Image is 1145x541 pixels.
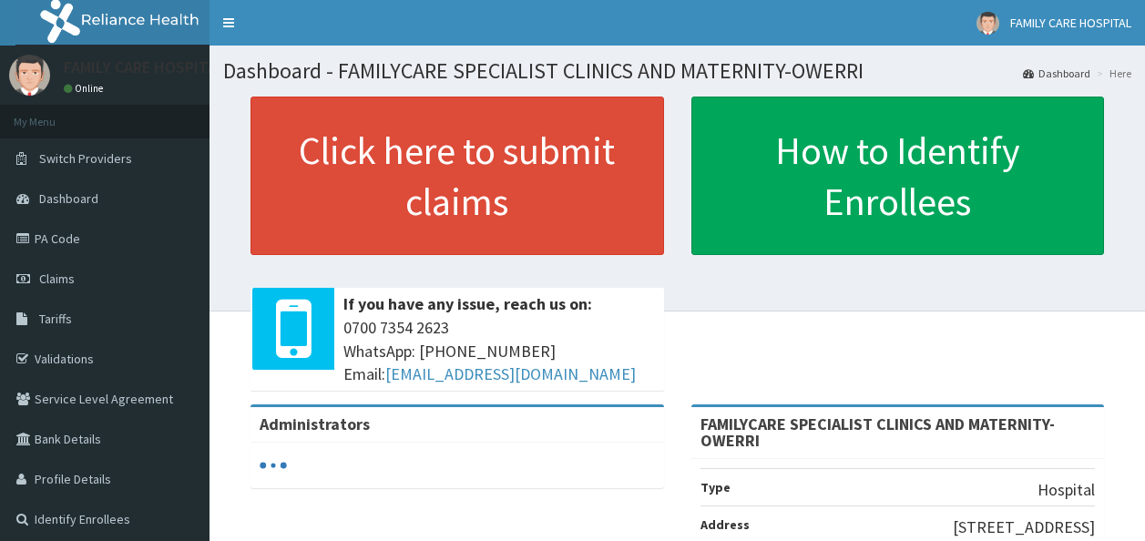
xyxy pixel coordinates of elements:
a: Dashboard [1023,66,1090,81]
p: [STREET_ADDRESS] [953,515,1095,539]
a: Click here to submit claims [250,97,664,255]
span: 0700 7354 2623 WhatsApp: [PHONE_NUMBER] Email: [343,316,655,386]
span: Switch Providers [39,150,132,167]
img: User Image [9,55,50,96]
li: Here [1092,66,1131,81]
b: Address [700,516,750,533]
span: Claims [39,270,75,287]
b: Administrators [260,413,370,434]
span: FAMILY CARE HOSPITAL [1010,15,1131,31]
p: FAMILY CARE HOSPITAL [64,59,225,76]
a: Online [64,82,107,95]
a: How to Identify Enrollees [691,97,1105,255]
svg: audio-loading [260,452,287,479]
img: User Image [976,12,999,35]
b: If you have any issue, reach us on: [343,293,592,314]
h1: Dashboard - FAMILYCARE SPECIALIST CLINICS AND MATERNITY-OWERRI [223,59,1131,83]
span: Dashboard [39,190,98,207]
a: [EMAIL_ADDRESS][DOMAIN_NAME] [385,363,636,384]
span: Tariffs [39,311,72,327]
strong: FAMILYCARE SPECIALIST CLINICS AND MATERNITY-OWERRI [700,413,1055,451]
p: Hospital [1038,478,1095,502]
b: Type [700,479,731,495]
